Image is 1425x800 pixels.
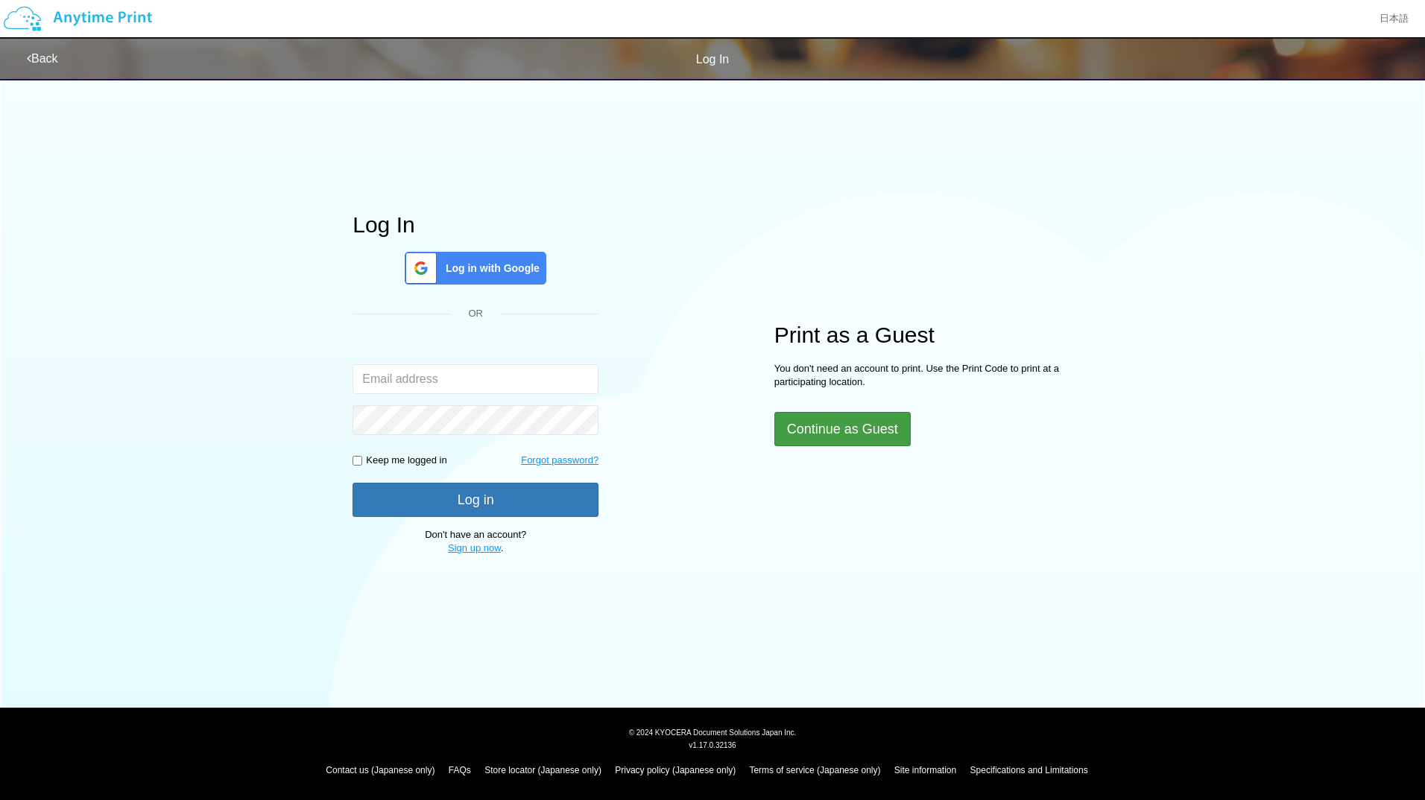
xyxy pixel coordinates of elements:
[484,765,601,775] a: Store locator (Japanese only)
[27,52,58,65] a: Back
[894,765,956,775] a: Site information
[689,740,736,749] span: v1.17.0.32136
[326,765,435,775] a: Contact us (Japanese only)
[448,542,503,553] span: .
[774,323,1072,347] h1: Print as a Guest
[629,727,797,737] span: © 2024 KYOCERA Document Solutions Japan Inc.
[353,364,598,394] input: Email address
[774,362,1072,390] p: You don't need an account to print. Use the Print Code to print at a participating location.
[353,212,598,237] h1: Log In
[696,53,729,66] span: Log In
[449,765,471,775] a: FAQs
[448,542,501,553] a: Sign up now
[440,261,540,276] span: Log in with Google
[353,307,598,321] div: OR
[353,528,598,556] p: Don't have an account?
[970,765,1088,775] a: Specifications and Limitations
[774,412,911,446] button: Continue as Guest
[353,483,598,517] button: Log in
[366,454,446,468] p: Keep me logged in
[749,765,880,775] a: Terms of service (Japanese only)
[521,454,598,468] a: Forgot password?
[615,765,736,775] a: Privacy policy (Japanese only)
